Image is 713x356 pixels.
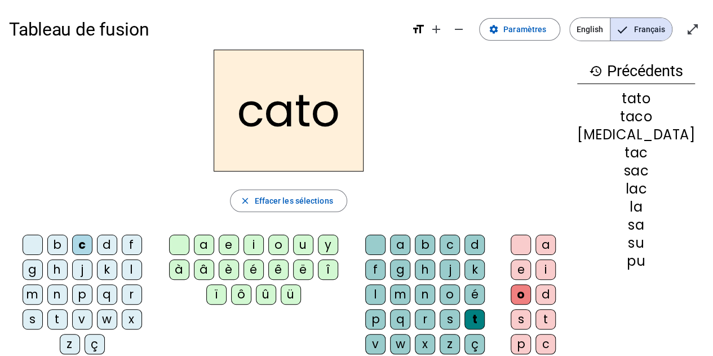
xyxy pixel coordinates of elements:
div: ï [206,284,227,305]
div: sac [577,164,695,178]
div: e [511,260,531,280]
div: j [440,260,460,280]
div: c [440,235,460,255]
div: s [23,309,43,329]
div: e [219,235,239,255]
div: r [415,309,435,329]
div: ë [293,260,313,280]
button: Augmenter la taille de la police [425,18,448,41]
div: w [97,309,117,329]
mat-icon: open_in_full [686,23,699,36]
div: ç [85,334,105,354]
div: h [415,260,435,280]
div: c [535,334,556,354]
div: v [72,309,92,329]
div: r [122,284,142,305]
div: lac [577,182,695,196]
div: taco [577,110,695,124]
div: n [47,284,68,305]
div: tac [577,146,695,160]
span: Effacer les sélections [254,194,333,208]
div: ê [268,260,289,280]
div: m [390,284,410,305]
div: î [318,260,338,280]
div: z [440,334,460,354]
h1: Tableau de fusion [9,11,402,47]
div: f [122,235,142,255]
div: d [464,235,485,255]
div: s [511,309,531,329]
div: t [535,309,556,329]
div: é [464,284,485,305]
h3: Précédents [577,59,695,84]
div: s [440,309,460,329]
span: English [570,18,610,41]
div: ô [231,284,251,305]
div: o [511,284,531,305]
div: g [390,260,410,280]
div: k [97,260,117,280]
div: é [243,260,264,280]
div: è [219,260,239,280]
div: x [122,309,142,329]
div: k [464,260,485,280]
div: a [535,235,556,255]
div: y [318,235,338,255]
div: c [72,235,92,255]
div: l [122,260,142,280]
div: t [47,309,68,329]
div: ü [281,284,301,305]
div: à [169,260,189,280]
div: la [577,200,695,214]
mat-button-toggle-group: Language selection [569,17,672,41]
div: q [390,309,410,329]
div: ç [464,334,485,354]
div: m [23,284,43,305]
div: f [365,260,386,280]
div: a [390,235,410,255]
button: Entrer en plein écran [681,18,704,41]
div: p [365,309,386,329]
span: Français [610,18,672,41]
div: sa [577,218,695,232]
span: Paramètres [503,23,546,36]
button: Effacer les sélections [230,190,347,212]
button: Diminuer la taille de la police [448,18,470,41]
div: i [243,235,264,255]
div: u [293,235,313,255]
mat-icon: settings [489,24,499,34]
div: p [511,334,531,354]
div: j [72,260,92,280]
mat-icon: add [429,23,443,36]
div: b [415,235,435,255]
div: o [268,235,289,255]
div: d [535,284,556,305]
div: p [72,284,92,305]
div: v [365,334,386,354]
div: i [535,260,556,280]
div: [MEDICAL_DATA] [577,128,695,142]
div: o [440,284,460,305]
mat-icon: history [589,64,603,78]
div: d [97,235,117,255]
button: Paramètres [479,18,560,41]
div: b [47,235,68,255]
h2: cato [214,50,364,172]
div: z [60,334,80,354]
div: a [194,235,214,255]
div: h [47,260,68,280]
div: û [256,284,276,305]
div: su [577,236,695,250]
div: n [415,284,435,305]
mat-icon: format_size [411,23,425,36]
div: l [365,284,386,305]
div: q [97,284,117,305]
div: â [194,260,214,280]
mat-icon: remove [452,23,466,36]
div: pu [577,254,695,268]
mat-icon: close [240,196,250,206]
div: g [23,260,43,280]
div: tato [577,92,695,106]
div: w [390,334,410,354]
div: t [464,309,485,329]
